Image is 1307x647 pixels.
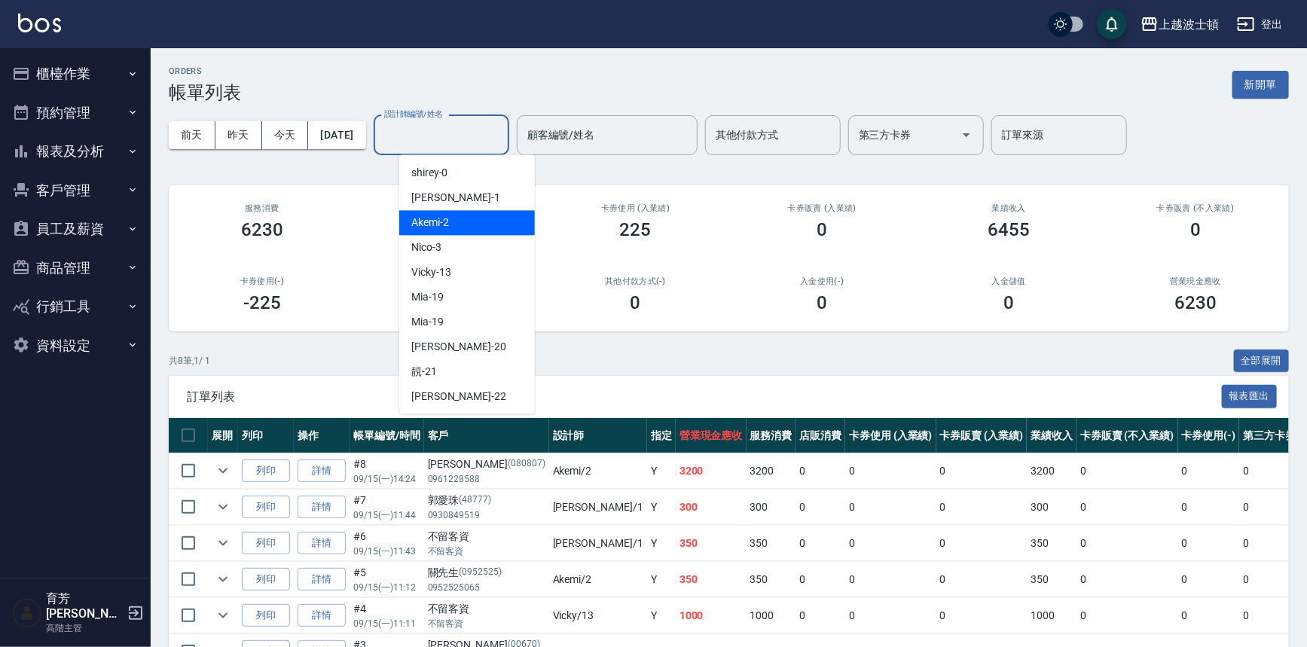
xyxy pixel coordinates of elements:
[845,490,936,525] td: 0
[428,472,545,486] p: 0961228588
[936,453,1028,489] td: 0
[428,565,545,581] div: 關先生
[428,617,545,630] p: 不留客資
[1234,349,1290,373] button: 全部展開
[845,562,936,597] td: 0
[1076,598,1177,633] td: 0
[428,508,545,522] p: 0930849519
[817,219,827,240] h3: 0
[169,66,241,76] h2: ORDERS
[6,209,145,249] button: 員工及薪資
[933,203,1084,213] h2: 業績收入
[6,171,145,210] button: 客戶管理
[1178,453,1240,489] td: 0
[411,165,448,181] span: shirey -0
[350,418,424,453] th: 帳單編號/時間
[212,604,234,627] button: expand row
[242,604,290,627] button: 列印
[46,621,123,635] p: 高階主管
[411,339,506,355] span: [PERSON_NAME] -20
[298,604,346,627] a: 詳情
[747,526,796,561] td: 350
[353,508,420,522] p: 09/15 (一) 11:44
[795,598,845,633] td: 0
[169,82,241,103] h3: 帳單列表
[212,459,234,482] button: expand row
[298,496,346,519] a: 詳情
[187,276,337,286] h2: 卡券使用(-)
[845,453,936,489] td: 0
[795,453,845,489] td: 0
[1178,562,1240,597] td: 0
[238,418,294,453] th: 列印
[676,526,747,561] td: 350
[1120,276,1271,286] h2: 營業現金應收
[747,203,897,213] h2: 卡券販賣 (入業績)
[411,364,437,380] span: 靚 -21
[424,418,549,453] th: 客戶
[936,598,1028,633] td: 0
[428,493,545,508] div: 郭愛珠
[6,326,145,365] button: 資料設定
[12,598,42,628] img: Person
[549,418,647,453] th: 設計師
[212,568,234,591] button: expand row
[353,617,420,630] p: 09/15 (一) 11:11
[353,581,420,594] p: 09/15 (一) 11:12
[350,453,424,489] td: #8
[262,121,309,149] button: 今天
[6,54,145,93] button: 櫃檯作業
[374,276,524,286] h2: 第三方卡券(-)
[747,598,796,633] td: 1000
[353,545,420,558] p: 09/15 (一) 11:43
[411,389,506,404] span: [PERSON_NAME] -22
[241,219,283,240] h3: 6230
[18,14,61,32] img: Logo
[350,598,424,633] td: #4
[1027,562,1076,597] td: 350
[1027,598,1076,633] td: 1000
[428,601,545,617] div: 不留客資
[1178,418,1240,453] th: 卡券使用(-)
[353,472,420,486] p: 09/15 (一) 14:24
[1027,490,1076,525] td: 300
[560,276,711,286] h2: 其他付款方式(-)
[411,240,441,255] span: Nico -3
[988,219,1030,240] h3: 6455
[350,562,424,597] td: #5
[1027,526,1076,561] td: 350
[46,591,123,621] h5: 育芳[PERSON_NAME]
[298,532,346,555] a: 詳情
[647,453,676,489] td: Y
[1076,453,1177,489] td: 0
[411,264,451,280] span: Vicky -13
[549,490,647,525] td: [PERSON_NAME] /1
[1134,9,1225,40] button: 上越波士頓
[676,598,747,633] td: 1000
[350,490,424,525] td: #7
[1076,490,1177,525] td: 0
[374,203,524,213] h2: 店販消費
[212,532,234,554] button: expand row
[1120,203,1271,213] h2: 卡券販賣 (不入業績)
[384,108,443,120] label: 設計師編號/姓名
[6,93,145,133] button: 預約管理
[647,562,676,597] td: Y
[428,529,545,545] div: 不留客資
[1174,292,1217,313] h3: 6230
[560,203,711,213] h2: 卡券使用 (入業績)
[620,219,652,240] h3: 225
[747,418,796,453] th: 服務消費
[6,287,145,326] button: 行銷工具
[747,276,897,286] h2: 入金使用(-)
[411,289,444,305] span: Mia -19
[647,526,676,561] td: Y
[169,354,210,368] p: 共 8 筆, 1 / 1
[676,562,747,597] td: 350
[676,453,747,489] td: 3200
[350,526,424,561] td: #6
[428,545,545,558] p: 不留客資
[845,526,936,561] td: 0
[549,526,647,561] td: [PERSON_NAME] /1
[508,456,545,472] p: (080807)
